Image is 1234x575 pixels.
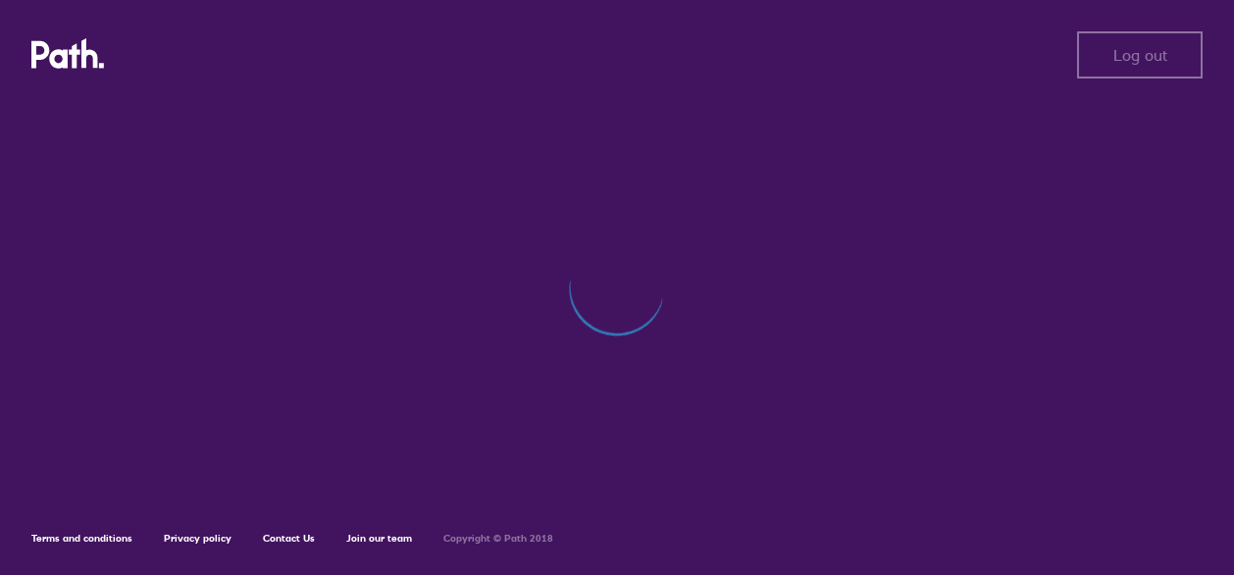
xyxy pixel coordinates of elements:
[443,533,553,545] h6: Copyright © Path 2018
[263,532,315,545] a: Contact Us
[164,532,231,545] a: Privacy policy
[346,532,412,545] a: Join our team
[31,532,132,545] a: Terms and conditions
[1077,31,1203,78] button: Log out
[1113,46,1167,64] span: Log out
